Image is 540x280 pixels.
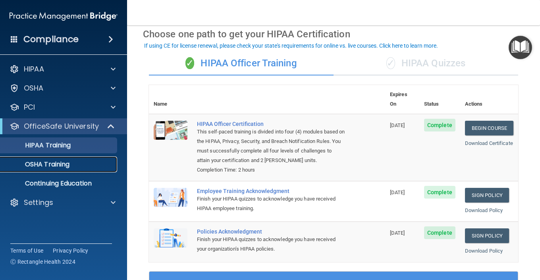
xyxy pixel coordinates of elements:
[197,228,345,235] div: Policies Acknowledgment
[53,247,89,255] a: Privacy Policy
[149,85,192,114] th: Name
[10,247,43,255] a: Terms of Use
[185,57,194,69] span: ✓
[23,34,79,45] h4: Compliance
[509,36,532,59] button: Open Resource Center
[465,228,509,243] a: Sign Policy
[10,258,75,266] span: Ⓒ Rectangle Health 2024
[10,122,115,131] a: OfficeSafe University
[403,238,530,269] iframe: Drift Widget Chat Controller
[197,194,345,213] div: Finish your HIPAA quizzes to acknowledge you have received HIPAA employee training.
[197,188,345,194] div: Employee Training Acknowledgment
[385,85,419,114] th: Expires On
[390,122,405,128] span: [DATE]
[149,52,334,75] div: HIPAA Officer Training
[465,188,509,203] a: Sign Policy
[10,198,116,207] a: Settings
[10,102,116,112] a: PCI
[143,23,524,46] div: Choose one path to get your HIPAA Certification
[10,83,116,93] a: OSHA
[465,140,513,146] a: Download Certificate
[144,43,438,48] div: If using CE for license renewal, please check your state's requirements for online vs. live cours...
[390,230,405,236] span: [DATE]
[5,160,69,168] p: OSHA Training
[424,186,455,199] span: Complete
[197,235,345,254] div: Finish your HIPAA quizzes to acknowledge you have received your organization’s HIPAA policies.
[5,141,71,149] p: HIPAA Training
[24,198,53,207] p: Settings
[465,207,503,213] a: Download Policy
[197,127,345,165] div: This self-paced training is divided into four (4) modules based on the HIPAA, Privacy, Security, ...
[465,121,513,135] a: Begin Course
[197,121,345,127] a: HIPAA Officer Certification
[24,102,35,112] p: PCI
[5,180,114,187] p: Continuing Education
[197,165,345,175] div: Completion Time: 2 hours
[386,57,395,69] span: ✓
[10,64,116,74] a: HIPAA
[424,226,455,239] span: Complete
[334,52,518,75] div: HIPAA Quizzes
[24,83,44,93] p: OSHA
[143,42,439,50] button: If using CE for license renewal, please check your state's requirements for online vs. live cours...
[424,119,455,131] span: Complete
[460,85,518,114] th: Actions
[24,64,44,74] p: HIPAA
[390,189,405,195] span: [DATE]
[24,122,99,131] p: OfficeSafe University
[419,85,460,114] th: Status
[10,8,118,24] img: PMB logo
